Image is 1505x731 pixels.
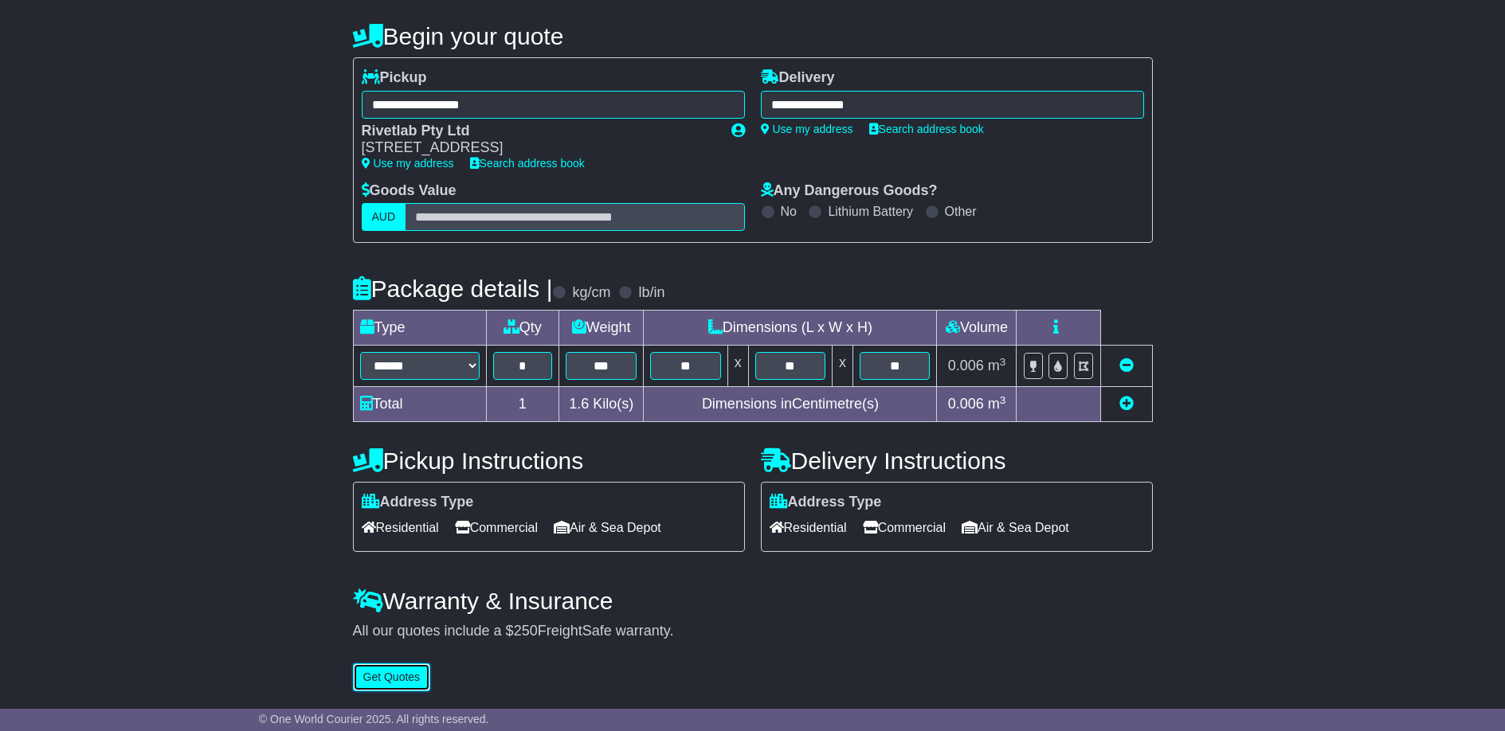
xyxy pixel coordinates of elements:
td: Qty [486,311,559,346]
span: m [988,396,1006,412]
td: Total [353,387,486,422]
h4: Pickup Instructions [353,448,745,474]
td: Dimensions (L x W x H) [644,311,937,346]
label: No [781,204,797,219]
span: Commercial [863,515,946,540]
td: x [833,346,853,387]
label: Delivery [761,69,835,87]
td: Volume [937,311,1017,346]
a: Search address book [470,157,585,170]
label: Other [945,204,977,219]
label: kg/cm [572,284,610,302]
h4: Warranty & Insurance [353,588,1153,614]
a: Use my address [362,157,454,170]
div: Rivetlab Pty Ltd [362,123,715,140]
button: Get Quotes [353,663,431,691]
label: AUD [362,203,406,231]
td: x [727,346,748,387]
td: Weight [559,311,644,346]
label: Any Dangerous Goods? [761,182,938,200]
td: Type [353,311,486,346]
span: 0.006 [948,396,984,412]
a: Remove this item [1119,358,1134,373]
sup: 3 [1000,394,1006,406]
sup: 3 [1000,356,1006,368]
label: Pickup [362,69,427,87]
td: Dimensions in Centimetre(s) [644,387,937,422]
label: Goods Value [362,182,457,200]
div: [STREET_ADDRESS] [362,139,715,157]
label: Address Type [770,494,882,511]
h4: Delivery Instructions [761,448,1153,474]
label: Address Type [362,494,474,511]
label: lb/in [638,284,664,302]
a: Add new item [1119,396,1134,412]
label: Lithium Battery [828,204,913,219]
span: Residential [770,515,847,540]
span: 1.6 [569,396,589,412]
h4: Begin your quote [353,23,1153,49]
a: Search address book [869,123,984,135]
span: Commercial [455,515,538,540]
span: Air & Sea Depot [554,515,661,540]
span: 0.006 [948,358,984,373]
span: © One World Courier 2025. All rights reserved. [259,713,489,725]
a: Use my address [761,123,853,135]
h4: Package details | [353,276,553,302]
span: m [988,358,1006,373]
span: Air & Sea Depot [962,515,1069,540]
td: Kilo(s) [559,387,644,422]
span: 250 [514,623,538,639]
td: 1 [486,387,559,422]
span: Residential [362,515,439,540]
div: All our quotes include a $ FreightSafe warranty. [353,623,1153,640]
